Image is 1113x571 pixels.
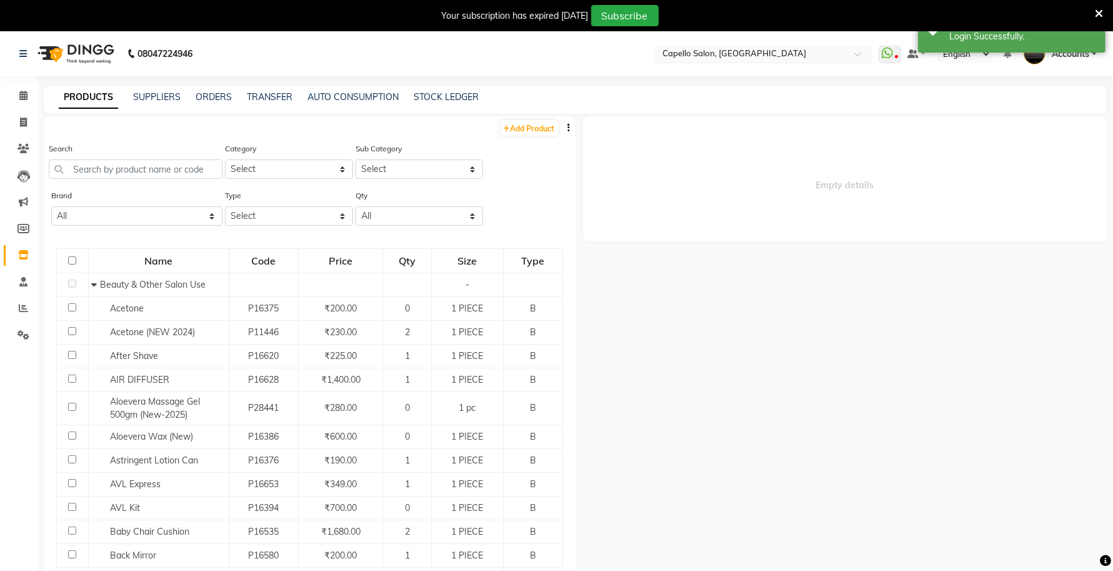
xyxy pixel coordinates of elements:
span: Accounts [1052,48,1089,61]
div: Name [89,250,228,272]
span: 1 [405,374,410,385]
span: P16394 [248,502,279,513]
span: P11446 [248,326,279,338]
span: 1 PIECE [451,502,483,513]
span: ₹230.00 [324,326,357,338]
span: B [530,431,536,442]
b: 08047224946 [137,36,192,71]
a: SUPPLIERS [133,91,181,103]
a: Add Product [501,120,558,136]
span: ₹280.00 [324,402,357,413]
span: 1 [405,350,410,361]
label: Category [225,143,256,154]
span: 1 PIECE [451,478,483,490]
span: P16620 [248,350,279,361]
span: P28441 [248,402,279,413]
span: - [466,279,469,290]
span: ₹700.00 [324,502,357,513]
div: Size [432,250,502,272]
span: P16580 [248,550,279,561]
span: P16375 [248,303,279,314]
span: Acetone [110,303,144,314]
label: Search [49,143,72,154]
label: Sub Category [356,143,402,154]
span: ₹1,680.00 [321,526,361,537]
span: 1 pc [459,402,476,413]
span: 1 PIECE [451,455,483,466]
span: AVL Kit [110,502,140,513]
span: P16386 [248,431,279,442]
span: P16628 [248,374,279,385]
label: Brand [51,190,72,201]
span: B [530,455,536,466]
span: 1 [405,550,410,561]
span: 1 PIECE [451,374,483,385]
span: ₹600.00 [324,431,357,442]
span: 1 [405,478,410,490]
span: Back Mirror [110,550,156,561]
span: 2 [405,326,410,338]
span: Aloevera Wax (New) [110,431,193,442]
div: Code [230,250,297,272]
span: Acetone (NEW 2024) [110,326,195,338]
span: After Shave [110,350,158,361]
span: B [530,526,536,537]
span: Beauty & Other Salon Use [100,279,206,290]
span: B [530,350,536,361]
span: Baby Chair Cushion [110,526,189,537]
span: B [530,478,536,490]
input: Search by product name or code [49,159,222,179]
a: STOCK LEDGER [414,91,479,103]
div: Your subscription has expired [DATE] [442,9,589,23]
button: Subscribe [591,5,659,26]
div: Login Successfully. [949,30,1096,43]
div: Qty [384,250,431,272]
span: ₹1,400.00 [321,374,361,385]
span: B [530,502,536,513]
span: 1 PIECE [451,350,483,361]
a: PRODUCTS [59,86,118,109]
span: AVL Express [110,478,161,490]
label: Type [225,190,241,201]
span: Aloevera Massage Gel 500gm (New-2025) [110,396,200,420]
div: Type [504,250,562,272]
span: ₹200.00 [324,550,357,561]
span: P16535 [248,526,279,537]
span: 1 PIECE [451,303,483,314]
span: B [530,402,536,413]
a: AUTO CONSUMPTION [307,91,399,103]
span: 0 [405,303,410,314]
div: Price [299,250,382,272]
span: P16653 [248,478,279,490]
img: logo [32,36,117,71]
span: B [530,374,536,385]
span: Collapse Row [91,279,100,290]
span: 0 [405,431,410,442]
span: 1 PIECE [451,431,483,442]
span: B [530,326,536,338]
span: B [530,303,536,314]
span: 0 [405,502,410,513]
span: 1 PIECE [451,550,483,561]
span: 1 PIECE [451,526,483,537]
span: P16376 [248,455,279,466]
span: 0 [405,402,410,413]
span: 2 [405,526,410,537]
span: AIR DIFFUSER [110,374,169,385]
span: ₹200.00 [324,303,357,314]
img: Accounts [1024,43,1046,64]
span: ₹225.00 [324,350,357,361]
span: ₹190.00 [324,455,357,466]
span: Empty details [583,116,1107,241]
span: ₹349.00 [324,478,357,490]
label: Qty [356,190,367,201]
span: Astringent Lotion Can [110,455,198,466]
span: 1 PIECE [451,326,483,338]
span: 1 [405,455,410,466]
a: ORDERS [196,91,232,103]
span: B [530,550,536,561]
a: TRANSFER [247,91,292,103]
